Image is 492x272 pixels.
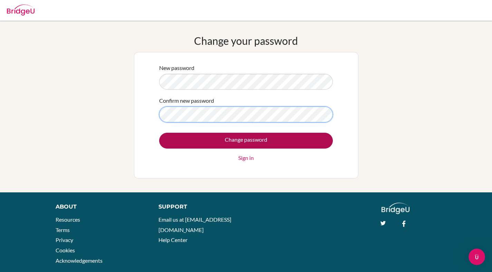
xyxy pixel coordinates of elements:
img: Bridge-U [7,4,35,16]
h1: Change your password [194,34,298,47]
div: About [56,203,143,211]
a: Privacy [56,236,73,243]
iframe: Intercom live chat [469,249,485,265]
a: Resources [56,216,80,223]
a: Cookies [56,247,75,253]
a: Help Center [158,236,187,243]
a: Acknowledgements [56,257,103,264]
a: Terms [56,226,70,233]
a: Email us at [EMAIL_ADDRESS][DOMAIN_NAME] [158,216,231,233]
a: Sign in [238,154,254,162]
label: Confirm new password [159,97,214,105]
img: logo_white@2x-f4f0deed5e89b7ecb1c2cc34c3e3d731f90f0f143d5ea2071677605dd97b5244.png [382,203,409,214]
div: Support [158,203,239,211]
label: New password [159,64,194,72]
input: Change password [159,133,333,149]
